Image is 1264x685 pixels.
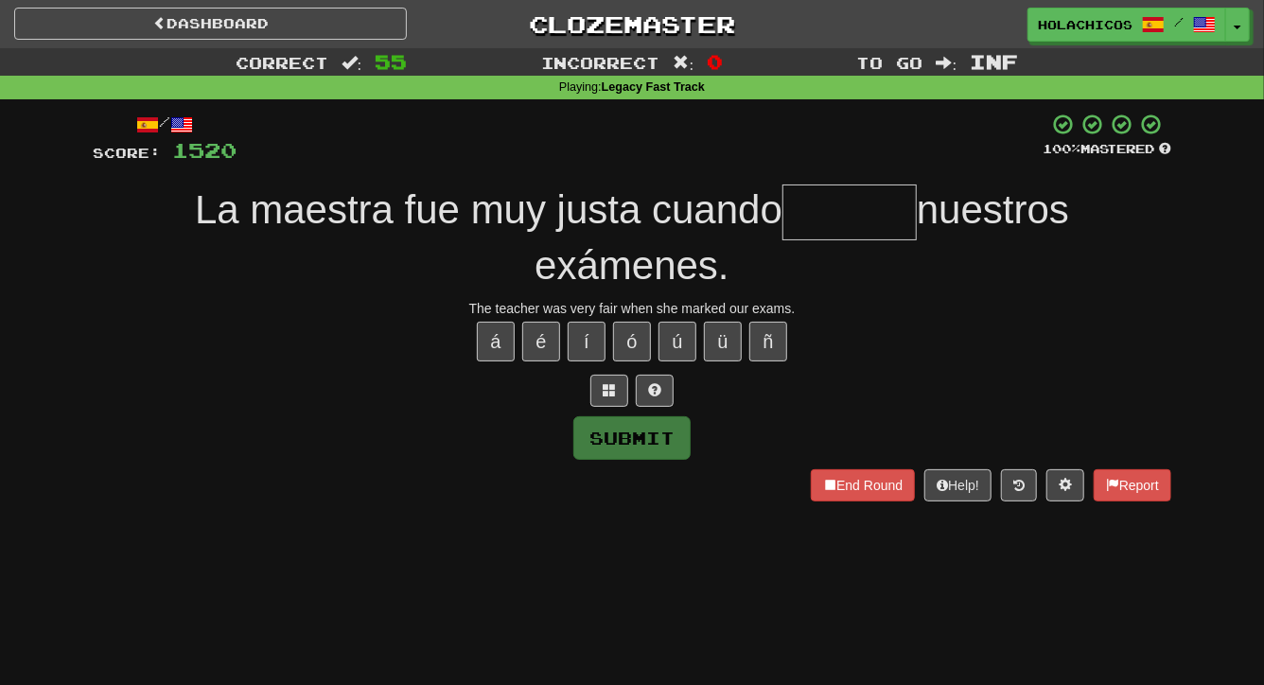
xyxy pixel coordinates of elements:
[857,53,923,72] span: To go
[749,322,787,361] button: ñ
[195,187,782,232] span: La maestra fue muy justa cuando
[1174,15,1184,28] span: /
[14,8,407,40] a: Dashboard
[924,469,992,501] button: Help!
[674,55,694,71] span: :
[93,145,161,161] span: Score:
[613,322,651,361] button: ó
[704,322,742,361] button: ü
[93,113,237,136] div: /
[568,322,606,361] button: í
[236,53,328,72] span: Correct
[1038,16,1132,33] span: Holachicos
[375,50,407,73] span: 55
[602,80,705,94] strong: Legacy Fast Track
[937,55,957,71] span: :
[541,53,660,72] span: Incorrect
[1043,141,1080,156] span: 100 %
[573,416,691,460] button: Submit
[970,50,1018,73] span: Inf
[93,299,1171,318] div: The teacher was very fair when she marked our exams.
[811,469,915,501] button: End Round
[707,50,723,73] span: 0
[342,55,362,71] span: :
[658,322,696,361] button: ú
[535,187,1069,287] span: nuestros exámenes.
[1043,141,1171,158] div: Mastered
[636,375,674,407] button: Single letter hint - you only get 1 per sentence and score half the points! alt+h
[1094,469,1171,501] button: Report
[590,375,628,407] button: Switch sentence to multiple choice alt+p
[1027,8,1226,42] a: Holachicos /
[435,8,828,41] a: Clozemaster
[522,322,560,361] button: é
[1001,469,1037,501] button: Round history (alt+y)
[172,138,237,162] span: 1520
[477,322,515,361] button: á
